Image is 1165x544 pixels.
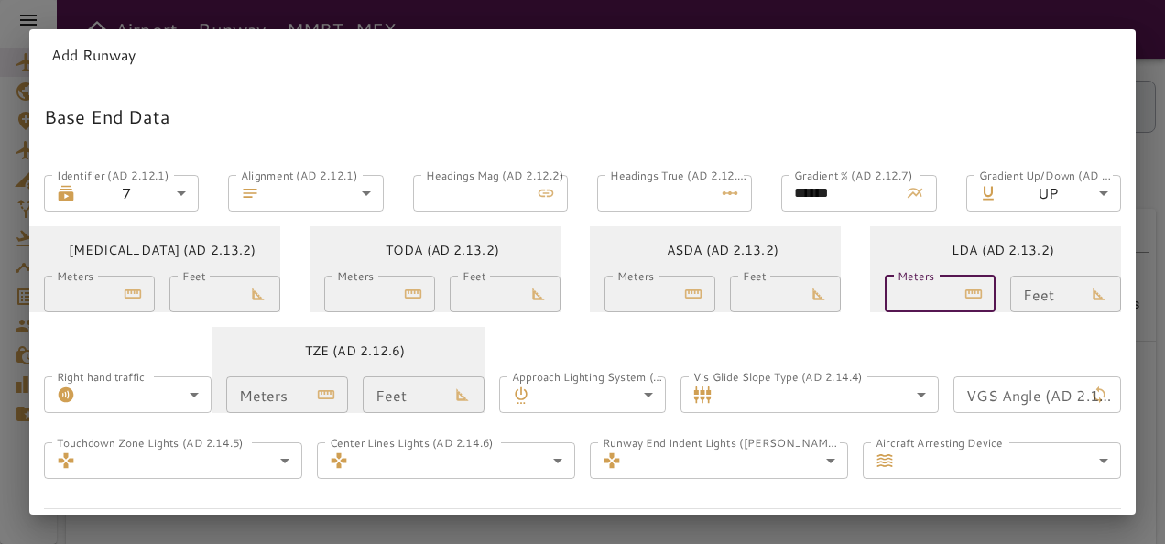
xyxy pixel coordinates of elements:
[44,102,1121,131] h6: Base End Data
[82,376,212,413] div: ​
[693,368,863,384] label: Vis Glide Slope Type (AD 2.14.4)
[57,368,146,384] label: Right hand traffic
[743,267,767,283] label: Feet
[463,267,486,283] label: Feet
[794,167,912,182] label: Gradient % (AD 2.12.7)
[617,267,654,283] label: Meters
[610,167,748,182] label: Headings True (AD 2.12.2)
[355,442,575,479] div: ​
[386,241,499,261] h6: TODA (AD 2.13.2)
[305,342,406,362] h6: TZE (AD 2.12.6)
[82,442,302,479] div: ​
[538,376,667,413] div: ​
[57,167,169,182] label: Identifier (AD 2.12.1)
[267,175,383,212] div: ​
[57,434,244,450] label: Touchdown Zone Lights (AD 2.14.5)
[182,267,206,283] label: Feet
[628,442,848,479] div: ​
[426,167,563,182] label: Headings Mag (AD 2.12.2)
[952,241,1054,261] h6: LDA (AD 2.13.2)
[1005,175,1121,212] div: UP
[57,267,93,283] label: Meters
[330,434,494,450] label: Center Lines Lights (AD 2.14.6)
[898,267,934,283] label: Meters
[667,241,778,261] h6: ASDA (AD 2.13.2)
[603,434,844,450] label: Runway End Indent Lights ([PERSON_NAME]) (AD [DATE])
[979,167,1117,182] label: Gradient Up/Down (AD 2.12.7)
[51,44,1114,66] p: Add Runway
[901,442,1121,479] div: ​
[69,241,256,261] h6: [MEDICAL_DATA] (AD 2.13.2)
[876,434,1003,450] label: Aircraft Arresting Device
[512,368,662,384] label: Approach Lighting System (Jeppesen)
[337,267,374,283] label: Meters
[241,167,358,182] label: Alignment (AD 2.12.1)
[82,175,199,212] div: 7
